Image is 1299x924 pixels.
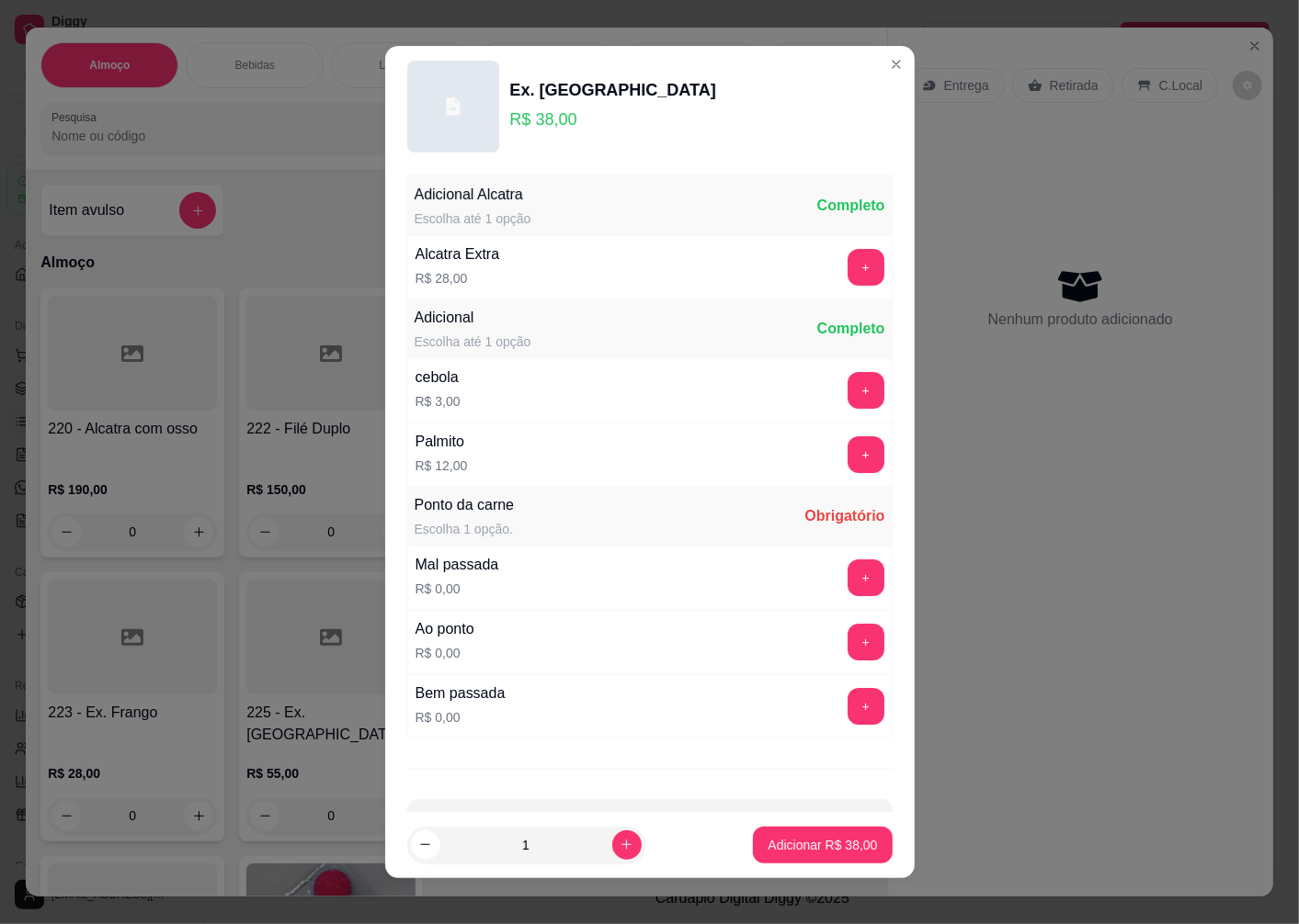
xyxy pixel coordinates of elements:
[415,456,467,475] p: R$ 12,00
[882,50,911,79] button: Close
[414,494,514,516] div: Ponto da carne
[848,436,884,473] button: add
[415,580,498,598] p: R$ 0,00
[415,618,473,640] div: Ao ponto
[509,77,715,103] div: Ex. [GEOGRAPHIC_DATA]
[414,209,530,228] div: Escolha até 1 opção
[848,688,884,725] button: add
[415,392,460,411] p: R$ 3,00
[611,830,641,860] button: increase-product-quantity
[817,318,885,340] div: Completo
[817,195,885,217] div: Completo
[415,644,473,662] p: R$ 0,00
[415,431,467,453] div: Palmito
[414,332,530,351] div: Escolha até 1 opção
[414,520,514,538] div: Escolha 1 opção.
[415,243,499,265] div: Alcatra Extra
[768,836,877,854] p: Adicionar R$ 38,00
[414,307,530,329] div: Adicional
[415,269,499,287] p: R$ 28,00
[415,708,505,727] p: R$ 0,00
[410,830,439,860] button: decrease-product-quantity
[848,624,884,660] button: add
[509,107,715,132] p: R$ 38,00
[415,366,460,389] div: cebola
[415,554,498,576] div: Mal passada
[753,827,892,863] button: Adicionar R$ 38,00
[414,184,530,206] div: Adicional Alcatra
[848,249,884,286] button: add
[804,505,884,527] div: Obrigatório
[415,682,505,704] div: Bem passada
[848,372,884,409] button: add
[848,559,884,596] button: add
